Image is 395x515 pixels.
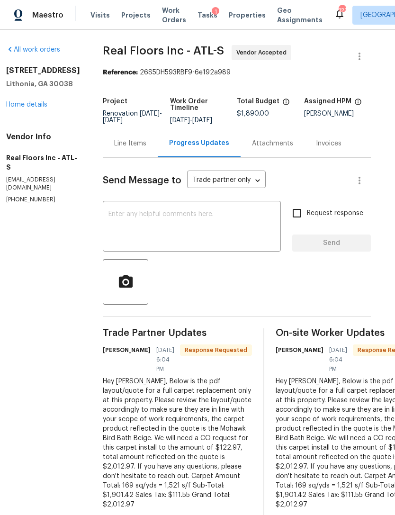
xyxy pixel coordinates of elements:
[103,377,252,509] div: Hey [PERSON_NAME], Below is the pdf layout/quote for a full carpet replacement only at this prope...
[282,98,290,110] span: The total cost of line items that have been proposed by Opendoor. This sum includes line items th...
[307,208,363,218] span: Request response
[316,139,341,148] div: Invoices
[192,117,212,124] span: [DATE]
[212,7,219,17] div: 1
[121,10,151,20] span: Projects
[170,117,190,124] span: [DATE]
[6,196,80,204] p: [PHONE_NUMBER]
[6,153,80,172] h5: Real Floors Inc - ATL-S
[6,79,80,89] h5: Lithonia, GA 30038
[252,139,293,148] div: Attachments
[6,46,60,53] a: All work orders
[103,176,181,185] span: Send Message to
[6,176,80,192] p: [EMAIL_ADDRESS][DOMAIN_NAME]
[329,345,347,374] span: [DATE] 6:04 PM
[304,110,371,117] div: [PERSON_NAME]
[304,98,351,105] h5: Assigned HPM
[162,6,186,25] span: Work Orders
[103,98,127,105] h5: Project
[181,345,251,355] span: Response Requested
[103,345,151,355] h6: [PERSON_NAME]
[32,10,63,20] span: Maestro
[103,68,371,77] div: 26S5DH593RBF9-6e192a989
[229,10,266,20] span: Properties
[277,6,323,25] span: Geo Assignments
[354,98,362,110] span: The hpm assigned to this work order.
[103,45,224,56] span: Real Floors Inc - ATL-S
[103,110,162,124] span: -
[103,328,252,338] span: Trade Partner Updates
[237,98,279,105] h5: Total Budget
[169,138,229,148] div: Progress Updates
[6,66,80,75] h2: [STREET_ADDRESS]
[339,6,345,15] div: 120
[114,139,146,148] div: Line Items
[103,117,123,124] span: [DATE]
[237,110,269,117] span: $1,890.00
[276,345,323,355] h6: [PERSON_NAME]
[6,132,80,142] h4: Vendor Info
[103,110,162,124] span: Renovation
[197,12,217,18] span: Tasks
[6,101,47,108] a: Home details
[236,48,290,57] span: Vendor Accepted
[156,345,174,374] span: [DATE] 6:04 PM
[90,10,110,20] span: Visits
[187,173,266,189] div: Trade partner only
[170,98,237,111] h5: Work Order Timeline
[140,110,160,117] span: [DATE]
[170,117,212,124] span: -
[103,69,138,76] b: Reference:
